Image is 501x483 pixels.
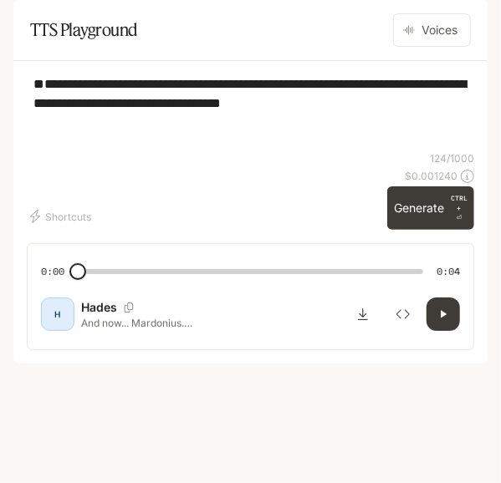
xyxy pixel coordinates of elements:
[117,303,141,313] button: Copy Voice ID
[346,297,380,331] button: Download audio
[387,186,474,230] button: GenerateCTRL +⏎
[393,13,471,47] button: Voices
[27,203,98,230] button: Shortcuts
[430,151,474,165] p: 124 / 1000
[405,169,458,183] p: $ 0.001240
[44,301,71,328] div: H
[451,193,468,213] p: CTRL +
[386,297,420,331] button: Inspect
[13,8,43,38] button: open drawer
[81,299,117,316] p: Hades
[451,193,468,223] p: ⏎
[30,13,137,47] h1: TTS Playground
[81,316,211,330] p: And now... Mardonius. Persia's great general enters [PERSON_NAME].
[437,263,460,280] span: 0:04
[41,263,64,280] span: 0:00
